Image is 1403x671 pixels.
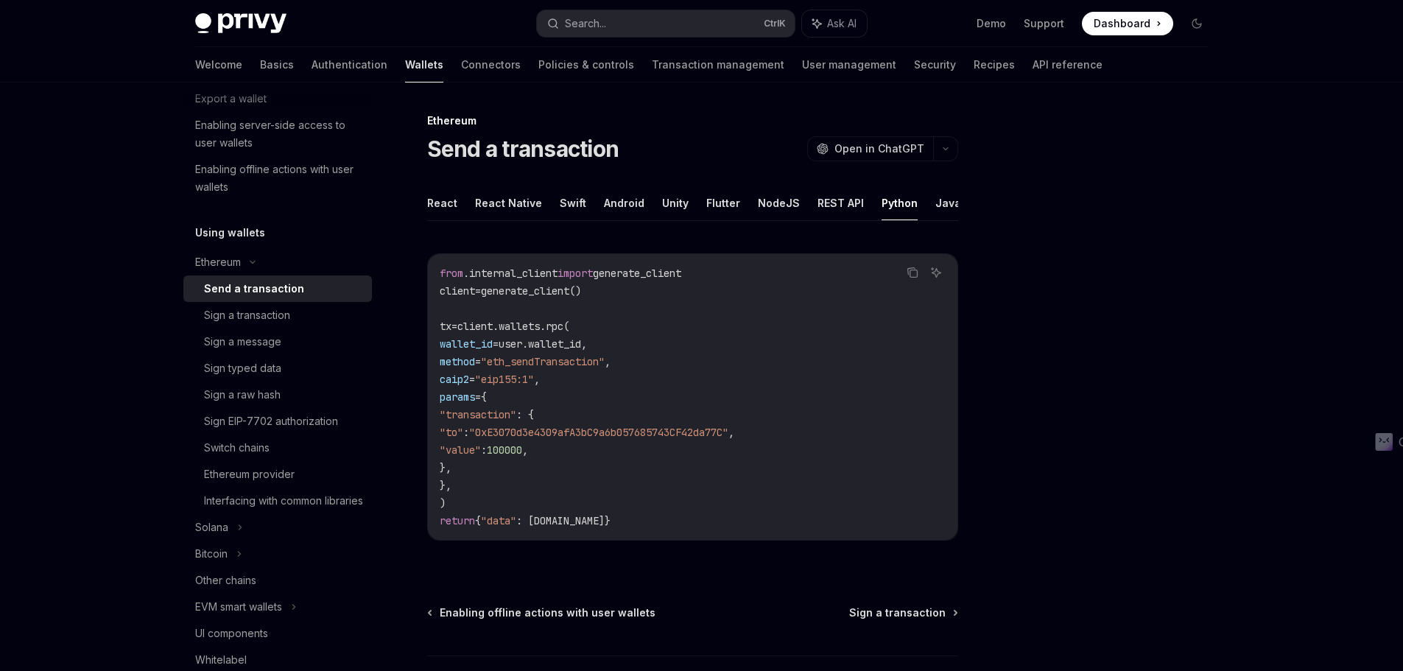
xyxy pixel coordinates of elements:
[807,136,933,161] button: Open in ChatGPT
[183,435,372,461] a: Switch chains
[469,426,728,439] span: "0xE3070d3e4309afA3bC9a6b057685743CF42da77C"
[204,386,281,404] div: Sign a raw hash
[487,443,522,457] span: 100000
[558,267,593,280] span: import
[440,337,493,351] span: wallet_id
[475,186,542,220] button: React Native
[974,47,1015,82] a: Recipes
[440,355,475,368] span: method
[463,426,469,439] span: :
[849,605,957,620] a: Sign a transaction
[195,598,282,616] div: EVM smart wallets
[195,116,363,152] div: Enabling server-side access to user wallets
[440,320,451,333] span: tx
[475,284,481,298] span: =
[493,337,499,351] span: =
[481,355,605,368] span: "eth_sendTransaction"
[195,572,256,589] div: Other chains
[481,284,581,298] span: generate_client()
[312,47,387,82] a: Authentication
[849,605,946,620] span: Sign a transaction
[183,408,372,435] a: Sign EIP-7702 authorization
[469,373,475,386] span: =
[405,47,443,82] a: Wallets
[183,275,372,302] a: Send a transaction
[764,18,786,29] span: Ctrl K
[652,47,784,82] a: Transaction management
[560,186,586,220] button: Swift
[463,267,558,280] span: .internal_client
[183,382,372,408] a: Sign a raw hash
[183,620,372,647] a: UI components
[516,514,611,527] span: : [DOMAIN_NAME]}
[662,186,689,220] button: Unity
[440,479,451,492] span: },
[802,10,867,37] button: Ask AI
[183,461,372,488] a: Ethereum provider
[926,263,946,282] button: Ask AI
[440,496,446,510] span: )
[183,329,372,355] a: Sign a message
[604,186,644,220] button: Android
[440,408,516,421] span: "transaction"
[882,186,918,220] button: Python
[195,253,241,271] div: Ethereum
[538,47,634,82] a: Policies & controls
[475,514,481,527] span: {
[706,186,740,220] button: Flutter
[440,426,463,439] span: "to"
[522,443,528,457] span: ,
[440,605,655,620] span: Enabling offline actions with user wallets
[1033,47,1103,82] a: API reference
[183,355,372,382] a: Sign typed data
[475,355,481,368] span: =
[440,267,463,280] span: from
[440,390,475,404] span: params
[183,567,372,594] a: Other chains
[903,263,922,282] button: Copy the contents from the code block
[429,605,655,620] a: Enabling offline actions with user wallets
[204,359,281,377] div: Sign typed data
[827,16,857,31] span: Ask AI
[758,186,800,220] button: NodeJS
[802,47,896,82] a: User management
[728,426,734,439] span: ,
[1024,16,1064,31] a: Support
[427,136,619,162] h1: Send a transaction
[204,412,338,430] div: Sign EIP-7702 authorization
[457,320,569,333] span: client.wallets.rpc(
[204,492,363,510] div: Interfacing with common libraries
[475,390,481,404] span: =
[1185,12,1209,35] button: Toggle dark mode
[451,320,457,333] span: =
[260,47,294,82] a: Basics
[204,333,281,351] div: Sign a message
[440,514,475,527] span: return
[195,519,228,536] div: Solana
[427,186,457,220] button: React
[516,408,534,421] span: : {
[440,443,481,457] span: "value"
[195,545,228,563] div: Bitcoin
[183,302,372,329] a: Sign a transaction
[195,47,242,82] a: Welcome
[593,267,681,280] span: generate_client
[475,373,534,386] span: "eip155:1"
[565,15,606,32] div: Search...
[427,113,958,128] div: Ethereum
[440,284,475,298] span: client
[440,461,451,474] span: },
[481,443,487,457] span: :
[204,306,290,324] div: Sign a transaction
[183,488,372,514] a: Interfacing with common libraries
[1094,16,1150,31] span: Dashboard
[834,141,924,156] span: Open in ChatGPT
[204,280,304,298] div: Send a transaction
[204,466,295,483] div: Ethereum provider
[935,186,961,220] button: Java
[914,47,956,82] a: Security
[195,625,268,642] div: UI components
[461,47,521,82] a: Connectors
[440,373,469,386] span: caip2
[817,186,864,220] button: REST API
